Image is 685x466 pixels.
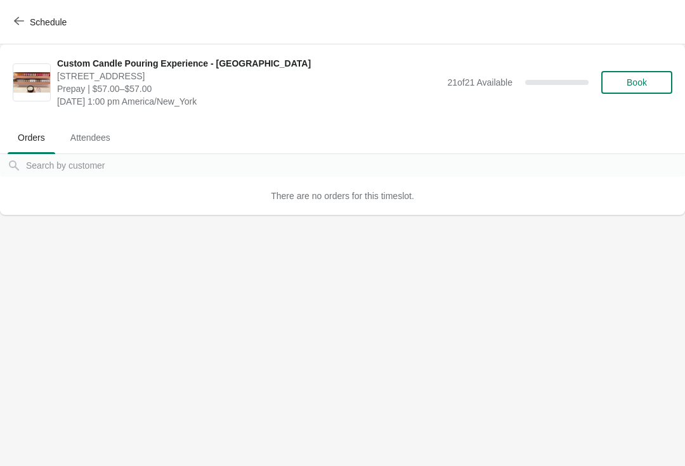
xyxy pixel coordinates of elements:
span: [DATE] 1:00 pm America/New_York [57,95,441,108]
span: Prepay | $57.00–$57.00 [57,82,441,95]
span: Schedule [30,17,67,27]
span: 21 of 21 Available [447,77,512,87]
span: Book [627,77,647,87]
img: Custom Candle Pouring Experience - Fort Lauderdale [13,72,50,93]
span: There are no orders for this timeslot. [271,191,414,201]
span: Custom Candle Pouring Experience - [GEOGRAPHIC_DATA] [57,57,441,70]
span: [STREET_ADDRESS] [57,70,441,82]
button: Schedule [6,11,77,34]
button: Book [601,71,672,94]
input: Search by customer [25,154,685,177]
span: Attendees [60,126,121,149]
span: Orders [8,126,55,149]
